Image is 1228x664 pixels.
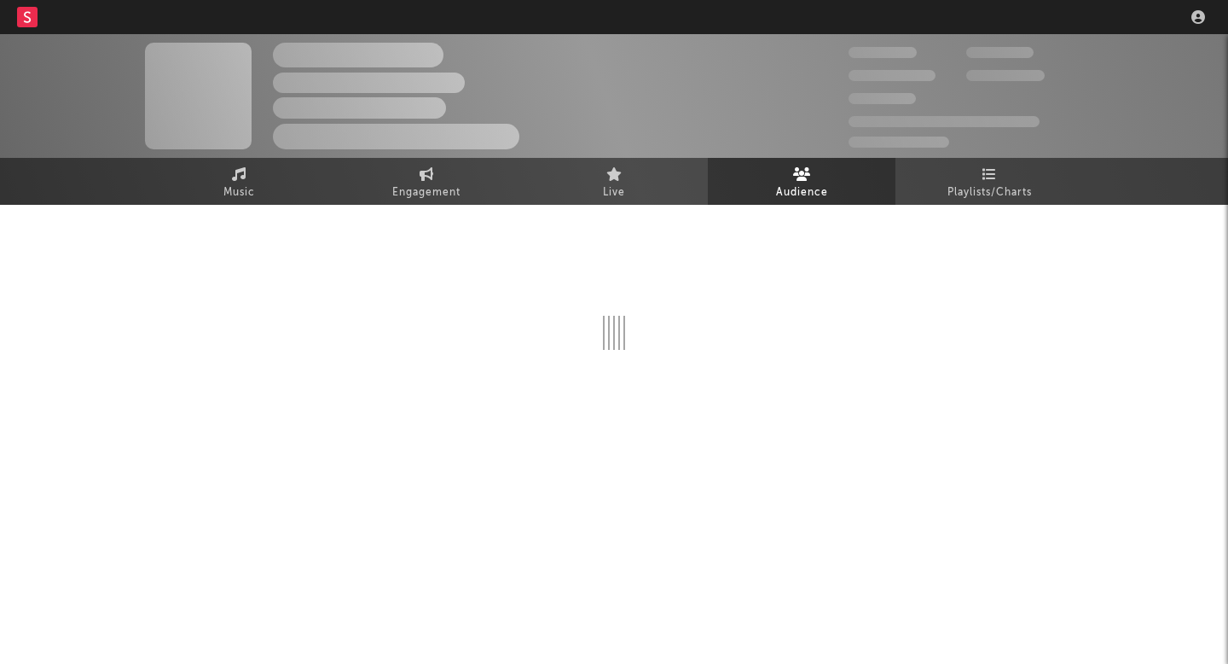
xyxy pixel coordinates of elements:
[520,158,708,205] a: Live
[849,47,917,58] span: 300,000
[849,93,916,104] span: 100,000
[947,183,1032,203] span: Playlists/Charts
[966,70,1045,81] span: 1,000,000
[849,70,935,81] span: 50,000,000
[223,183,255,203] span: Music
[145,158,333,205] a: Music
[895,158,1083,205] a: Playlists/Charts
[392,183,460,203] span: Engagement
[966,47,1034,58] span: 100,000
[776,183,828,203] span: Audience
[849,116,1040,127] span: 50,000,000 Monthly Listeners
[708,158,895,205] a: Audience
[849,137,949,148] span: Jump Score: 85.0
[603,183,625,203] span: Live
[333,158,520,205] a: Engagement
